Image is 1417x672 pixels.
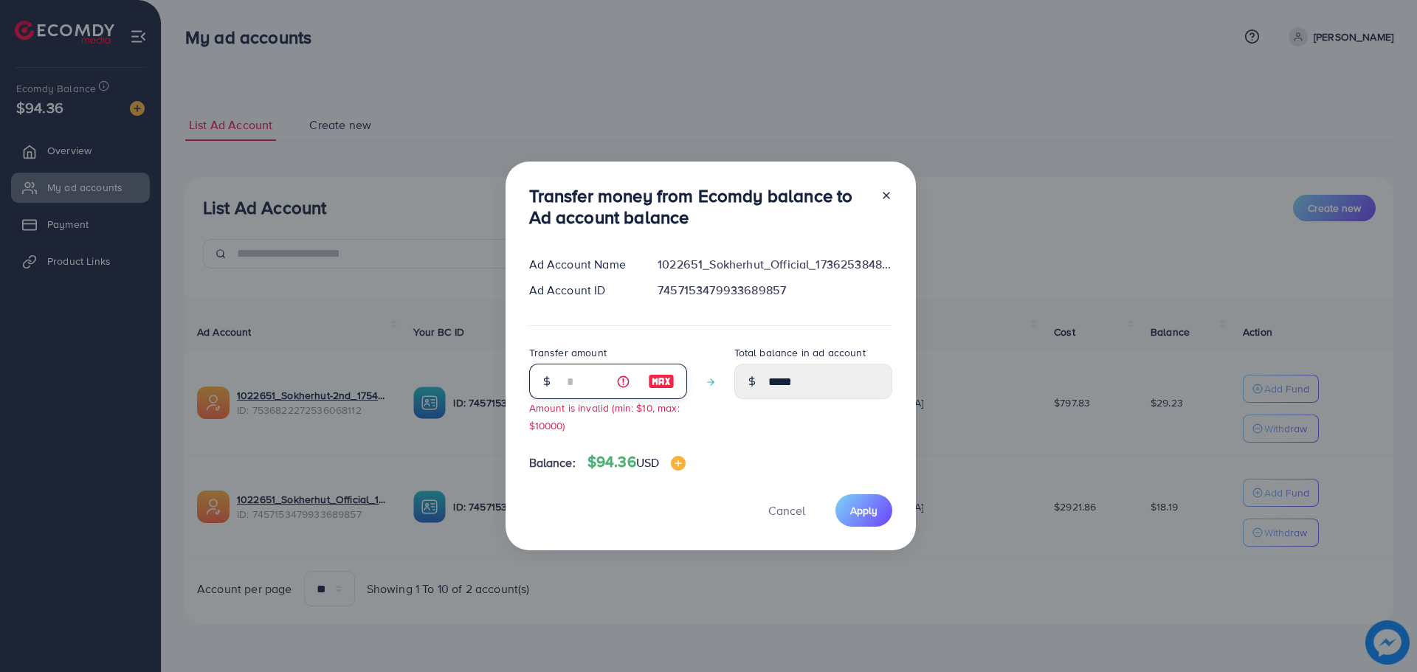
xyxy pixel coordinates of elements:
span: Apply [850,503,878,518]
img: image [648,373,675,390]
button: Cancel [750,494,824,526]
div: Ad Account ID [517,282,647,299]
div: Ad Account Name [517,256,647,273]
label: Total balance in ad account [734,345,866,360]
span: USD [636,454,659,471]
label: Transfer amount [529,345,607,360]
button: Apply [835,494,892,526]
small: Amount is invalid (min: $10, max: $10000) [529,401,680,432]
h3: Transfer money from Ecomdy balance to Ad account balance [529,185,869,228]
span: Balance: [529,454,576,471]
div: 1022651_Sokherhut_Official_1736253848560 [646,256,903,273]
h4: $94.36 [587,453,686,471]
div: 7457153479933689857 [646,282,903,299]
img: image [671,456,686,471]
span: Cancel [768,502,805,519]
